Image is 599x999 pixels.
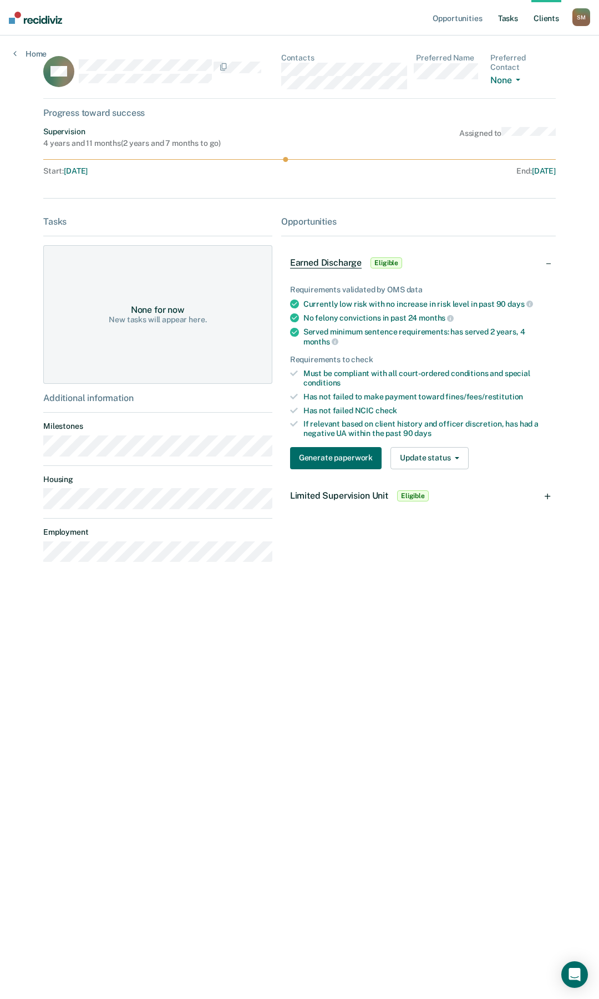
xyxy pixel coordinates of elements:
div: No felony convictions in past 24 [303,313,547,323]
div: Additional information [43,393,272,403]
dt: Preferred Name [416,53,481,63]
button: None [490,75,525,88]
span: Earned Discharge [290,257,362,268]
img: Recidiviz [9,12,62,24]
dt: Contacts [281,53,407,63]
span: Limited Supervision Unit [290,490,388,501]
div: If relevant based on client history and officer discretion, has had a negative UA within the past 90 [303,419,547,438]
div: Earned DischargeEligible [281,245,556,281]
button: SM [572,8,590,26]
div: None for now [131,305,185,315]
div: New tasks will appear here. [109,315,206,324]
div: Has not failed NCIC [303,406,547,415]
span: conditions [303,378,341,387]
span: days [507,300,532,308]
span: Eligible [397,490,429,501]
span: fines/fees/restitution [445,392,523,401]
span: days [414,429,431,438]
span: months [303,337,338,346]
div: Limited Supervision UnitEligible [281,478,556,514]
div: Opportunities [281,216,556,227]
div: Tasks [43,216,272,227]
button: Generate paperwork [290,447,382,469]
dt: Milestones [43,422,272,431]
dt: Housing [43,475,272,484]
dt: Preferred Contact [490,53,556,72]
span: [DATE] [64,166,88,175]
span: Eligible [370,257,402,268]
div: Supervision [43,127,221,136]
div: 4 years and 11 months ( 2 years and 7 months to go ) [43,139,221,148]
div: Served minimum sentence requirements: has served 2 years, 4 [303,327,547,346]
div: Requirements validated by OMS data [290,285,547,295]
div: S M [572,8,590,26]
div: End : [304,166,556,176]
button: Update status [390,447,469,469]
div: Assigned to [459,127,556,148]
span: [DATE] [532,166,556,175]
dt: Employment [43,528,272,537]
div: Progress toward success [43,108,556,118]
div: Must be compliant with all court-ordered conditions and special [303,369,547,388]
a: Home [13,49,47,59]
div: Requirements to check [290,355,547,364]
div: Has not failed to make payment toward [303,392,547,402]
div: Start : [43,166,300,176]
div: Currently low risk with no increase in risk level in past 90 [303,299,547,309]
div: Open Intercom Messenger [561,961,588,988]
span: months [419,313,454,322]
a: Navigate to form link [290,447,386,469]
span: check [375,406,397,415]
